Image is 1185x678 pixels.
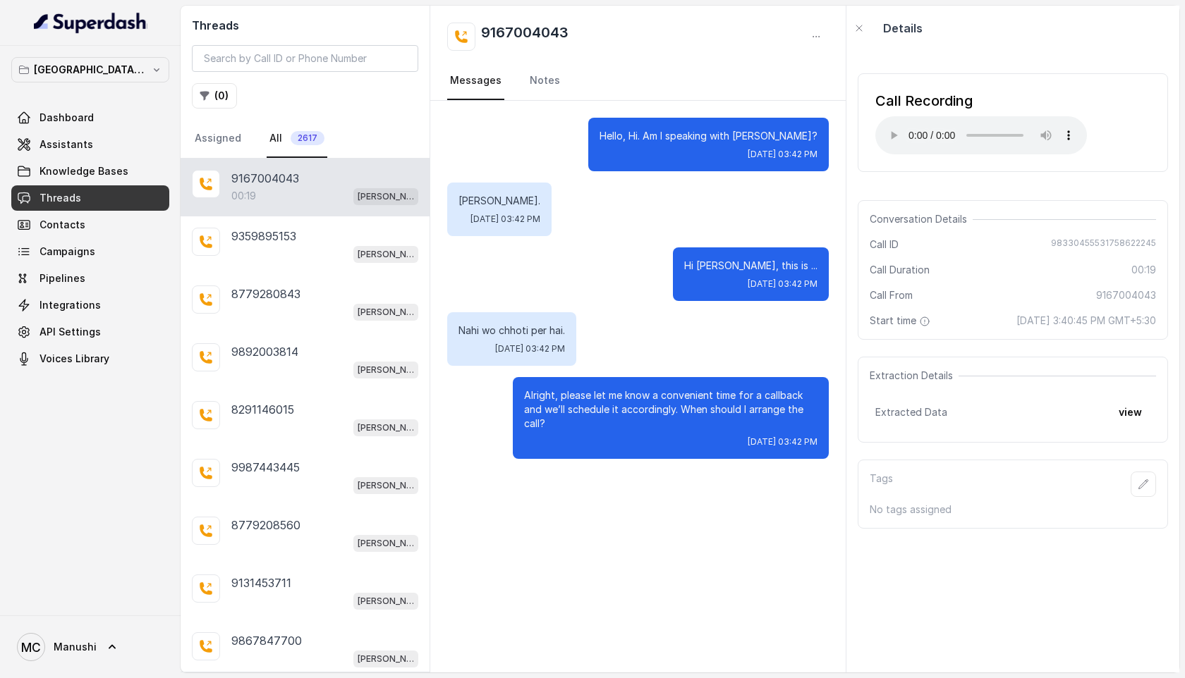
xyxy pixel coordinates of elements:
[748,436,818,448] span: [DATE] 03:42 PM
[11,159,169,184] a: Knowledge Bases
[870,288,913,302] span: Call From
[1096,288,1156,302] span: 9167004043
[192,120,244,158] a: Assigned
[447,62,504,100] a: Messages
[11,185,169,211] a: Threads
[39,111,94,125] span: Dashboard
[748,278,818,290] span: [DATE] 03:42 PM
[39,298,101,312] span: Integrations
[11,57,169,82] button: [GEOGRAPHIC_DATA] - [GEOGRAPHIC_DATA] - [GEOGRAPHIC_DATA]
[11,239,169,264] a: Campaigns
[883,20,923,37] p: Details
[524,388,818,431] p: Alright, please let me know a convenient time for a callback and we’ll schedule it accordingly. W...
[358,594,414,608] p: [PERSON_NAME] Mumbai Conviction HR Outbound Assistant
[1016,314,1156,328] span: [DATE] 3:40:45 PM GMT+5:30
[358,190,414,204] p: [PERSON_NAME] Mumbai Conviction HR Outbound Assistant
[11,266,169,291] a: Pipelines
[358,652,414,666] p: [PERSON_NAME] Mumbai Conviction HR Outbound Assistant
[231,401,294,418] p: 8291146015
[470,214,540,225] span: [DATE] 03:42 PM
[54,640,97,654] span: Manushi
[748,149,818,160] span: [DATE] 03:42 PM
[11,627,169,667] a: Manushi
[870,212,973,226] span: Conversation Details
[11,346,169,371] a: Voices Library
[11,319,169,345] a: API Settings
[875,405,947,419] span: Extracted Data
[231,459,300,476] p: 9987443445
[481,23,569,51] h2: 9167004043
[358,536,414,550] p: [PERSON_NAME] Mumbai Conviction HR Outbound Assistant
[600,129,818,143] p: Hello, Hi. Am I speaking with [PERSON_NAME]?
[192,83,237,109] button: (0)
[11,292,169,318] a: Integrations
[11,132,169,157] a: Assistants
[34,11,147,34] img: light.svg
[1051,238,1156,252] span: 98330455531758622245
[875,116,1087,154] audio: Your browser does not support the audio element.
[358,363,414,377] p: [PERSON_NAME] Mumbai Conviction HR Outbound Assistant
[447,62,829,100] nav: Tabs
[527,62,563,100] a: Notes
[358,479,414,493] p: [PERSON_NAME] Mumbai Conviction HR Outbound Assistant
[870,503,1156,517] p: No tags assigned
[267,120,327,158] a: All2617
[870,314,933,328] span: Start time
[192,120,418,158] nav: Tabs
[39,352,109,366] span: Voices Library
[39,164,128,178] span: Knowledge Bases
[1131,263,1156,277] span: 00:19
[39,325,101,339] span: API Settings
[1110,400,1150,425] button: view
[291,131,324,145] span: 2617
[870,471,893,497] p: Tags
[231,574,291,591] p: 9131453711
[458,194,540,208] p: [PERSON_NAME].
[11,212,169,238] a: Contacts
[11,105,169,130] a: Dashboard
[870,369,959,383] span: Extraction Details
[39,271,85,285] span: Pipelines
[231,285,300,302] p: 8779280843
[495,343,565,355] span: [DATE] 03:42 PM
[192,45,418,72] input: Search by Call ID or Phone Number
[192,17,418,34] h2: Threads
[231,632,302,649] p: 9867847700
[684,259,818,273] p: Hi [PERSON_NAME], this is ...
[39,137,93,152] span: Assistants
[458,323,565,338] p: Nahi wo chhoti per hai.
[231,343,298,360] p: 9892003814
[39,191,81,205] span: Threads
[39,245,95,259] span: Campaigns
[358,421,414,435] p: [PERSON_NAME] Mumbai Conviction HR Outbound Assistant
[875,91,1087,111] div: Call Recording
[34,61,147,78] p: [GEOGRAPHIC_DATA] - [GEOGRAPHIC_DATA] - [GEOGRAPHIC_DATA]
[231,189,256,203] p: 00:19
[231,517,300,534] p: 8779208560
[231,228,296,245] p: 9359895153
[358,247,414,261] p: [PERSON_NAME] Mumbai Conviction HR Outbound Assistant
[21,640,41,655] text: MC
[231,170,299,187] p: 9167004043
[358,305,414,319] p: [PERSON_NAME] Mumbai Conviction HR Outbound Assistant
[870,238,899,252] span: Call ID
[39,218,85,232] span: Contacts
[870,263,930,277] span: Call Duration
